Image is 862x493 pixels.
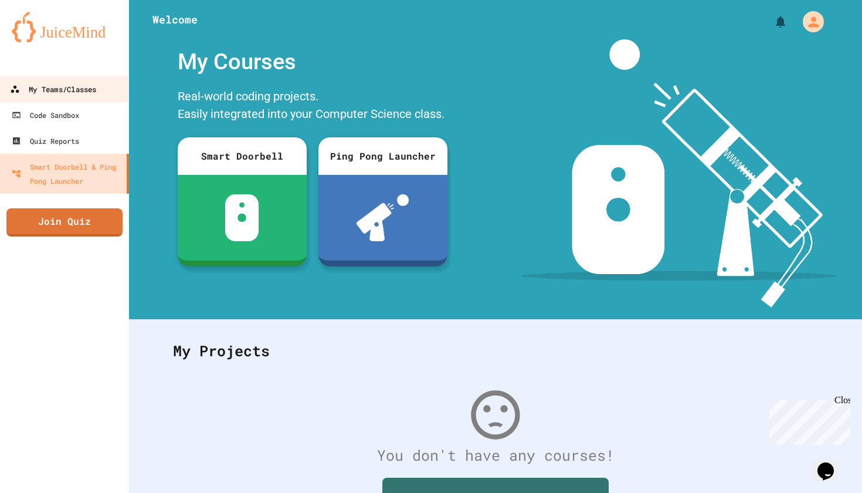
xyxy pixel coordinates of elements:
img: sdb-white.svg [225,194,259,241]
div: My Projects [161,328,830,374]
div: Quiz Reports [12,134,79,148]
div: My Teams/Classes [10,82,96,97]
div: Smart Doorbell [178,137,307,175]
div: Smart Doorbell & Ping Pong Launcher [12,160,122,188]
div: You don't have any courses! [161,444,830,467]
div: My Courses [172,39,453,85]
iframe: chat widget [765,395,850,445]
div: Code Sandbox [12,108,79,122]
iframe: chat widget [813,446,850,481]
img: banner-image-my-projects.png [521,39,836,308]
div: Chat with us now!Close [5,5,81,75]
div: Ping Pong Launcher [318,137,447,175]
div: My Account [790,8,827,35]
a: Join Quiz [6,208,123,237]
img: logo-orange.svg [12,12,117,42]
img: ppl-with-ball.png [357,194,409,241]
div: Real-world coding projects. Easily integrated into your Computer Science class. [172,85,453,129]
div: My Notifications [752,12,790,32]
